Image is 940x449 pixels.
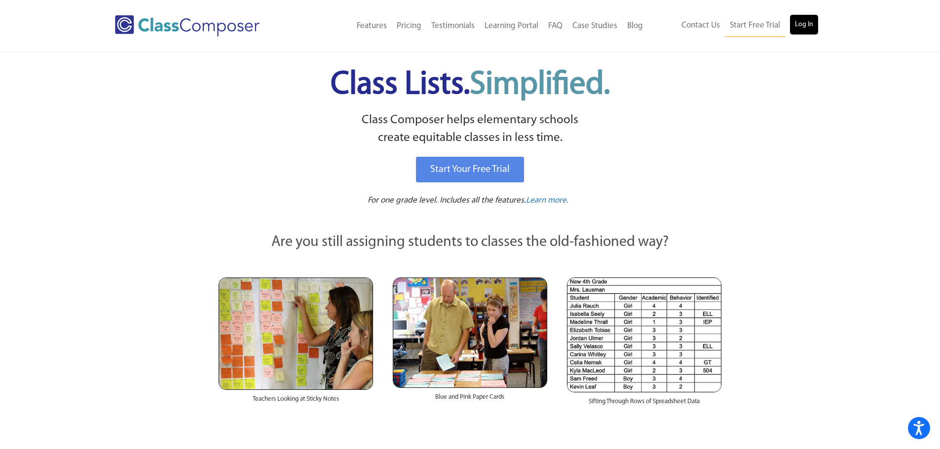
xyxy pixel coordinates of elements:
img: Blue and Pink Paper Cards [393,277,547,387]
a: Start Free Trial [725,15,785,37]
a: FAQ [543,15,567,37]
a: Contact Us [677,15,725,36]
nav: Header Menu [648,15,818,37]
div: Teachers Looking at Sticky Notes [219,390,373,414]
div: Blue and Pink Paper Cards [393,388,547,412]
a: Testimonials [426,15,480,37]
p: Class Composer helps elementary schools create equitable classes in less time. [217,111,723,147]
a: Learning Portal [480,15,543,37]
span: Class Lists. [331,69,610,101]
span: Learn more. [526,196,568,205]
span: For one grade level. Includes all the features. [368,196,526,205]
a: Learn more. [526,195,568,207]
img: Class Composer [115,15,260,36]
div: Sifting Through Rows of Spreadsheet Data [567,392,721,416]
span: Simplified. [470,69,610,101]
nav: Header Menu [300,15,648,37]
img: Spreadsheets [567,277,721,392]
a: Case Studies [567,15,622,37]
a: Pricing [392,15,426,37]
a: Blog [622,15,648,37]
p: Are you still assigning students to classes the old-fashioned way? [219,232,722,253]
a: Features [352,15,392,37]
a: Log In [790,15,818,35]
img: Teachers Looking at Sticky Notes [219,277,373,390]
span: Start Your Free Trial [430,165,510,174]
a: Start Your Free Trial [416,157,524,182]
